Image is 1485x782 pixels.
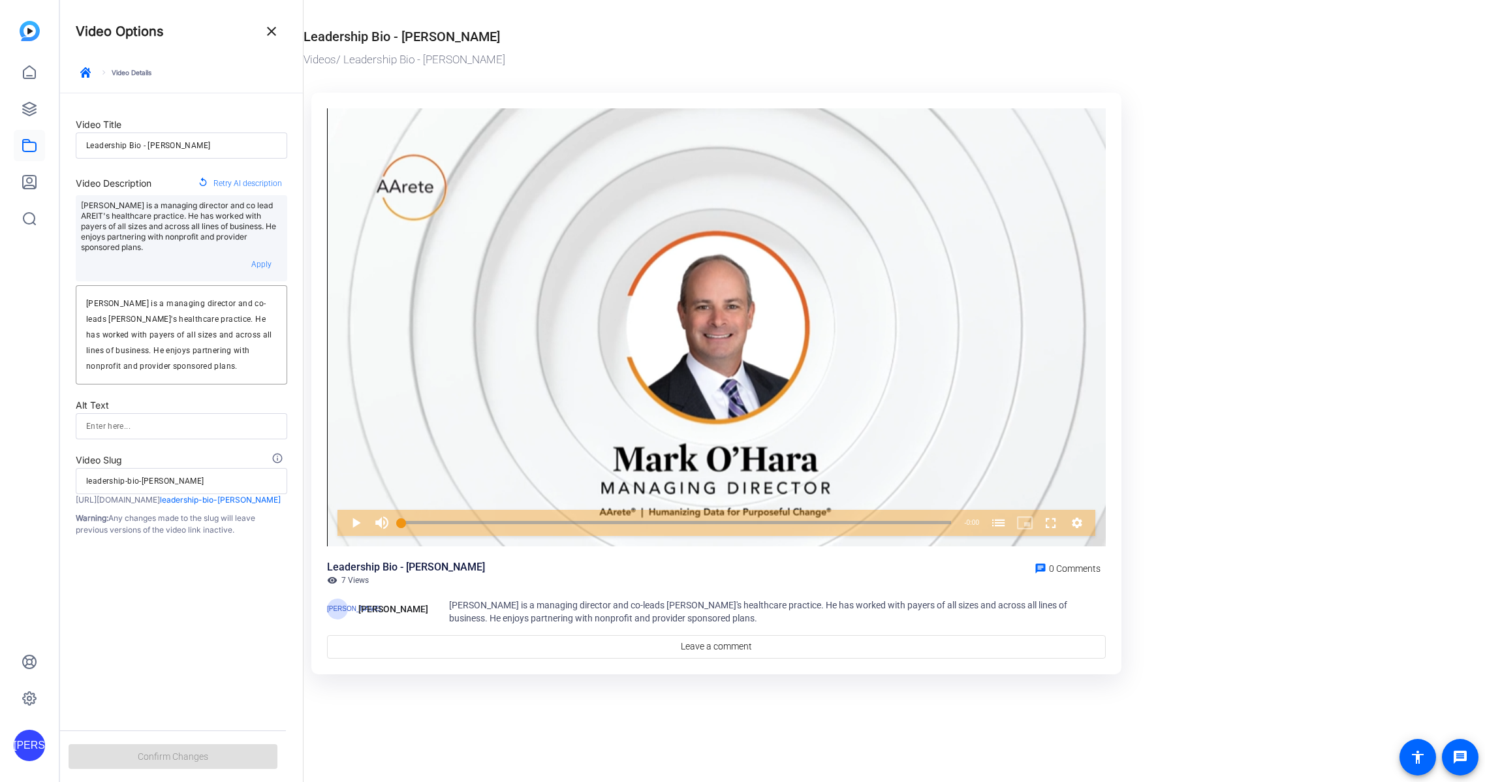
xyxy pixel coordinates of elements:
[20,21,40,41] img: blue-gradient.svg
[251,260,272,269] span: Apply
[76,117,287,133] div: Video Title
[449,600,1067,623] span: [PERSON_NAME] is a managing director and co-leads [PERSON_NAME]'s healthcare practice. He has wor...
[369,510,395,536] button: Mute
[86,138,277,153] input: Enter here...
[76,398,287,413] div: Alt Text
[198,177,208,190] mat-icon: replay
[213,175,282,192] span: Retry AI description
[1012,510,1038,536] button: Picture-in-Picture
[76,512,287,536] p: Any changes made to the slug will leave previous versions of the video link inactive.
[160,495,281,505] span: leadership-bio-[PERSON_NAME]
[327,575,337,586] mat-icon: visibility
[327,559,485,575] div: Leadership Bio - [PERSON_NAME]
[401,521,951,524] div: Progress Bar
[1038,510,1064,536] button: Fullscreen
[967,519,979,526] span: 0:00
[358,601,428,617] div: [PERSON_NAME]
[327,108,1106,546] div: Video Player
[304,53,336,66] a: Videos
[1035,563,1046,574] mat-icon: chat
[681,640,752,653] span: Leave a comment
[76,495,160,505] span: [URL][DOMAIN_NAME]
[1410,749,1426,765] mat-icon: accessibility
[240,253,282,276] button: Apply
[81,200,282,253] p: [PERSON_NAME] is a managing director and co lead AREIT's healthcare practice. He has worked with ...
[327,599,348,619] div: [PERSON_NAME]
[1049,563,1101,574] span: 0 Comments
[76,513,108,523] strong: Warning:
[76,23,164,39] h4: Video Options
[264,23,279,39] mat-icon: close
[341,575,369,586] span: 7 Views
[86,473,277,489] input: Enter here...
[343,510,369,536] button: Play
[272,452,287,468] mat-icon: info_outline
[193,172,287,195] button: Retry AI description
[327,635,1106,659] a: Leave a comment
[76,176,151,191] div: Video Description
[76,454,122,465] span: Video Slug
[86,418,277,434] input: Enter here...
[1452,749,1468,765] mat-icon: message
[14,730,45,761] div: [PERSON_NAME]
[986,510,1012,536] button: Chapters
[964,519,966,526] span: -
[1029,559,1106,575] a: 0 Comments
[304,52,1123,69] div: / Leadership Bio - [PERSON_NAME]
[304,27,500,46] div: Leadership Bio - [PERSON_NAME]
